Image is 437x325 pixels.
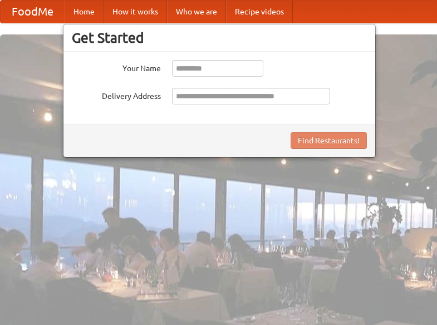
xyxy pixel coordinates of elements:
[72,29,367,46] h3: Get Started
[72,88,161,102] label: Delivery Address
[167,1,226,23] a: Who we are
[65,1,104,23] a: Home
[226,1,293,23] a: Recipe videos
[104,1,167,23] a: How it works
[72,60,161,74] label: Your Name
[1,1,65,23] a: FoodMe
[291,132,367,149] button: Find Restaurants!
